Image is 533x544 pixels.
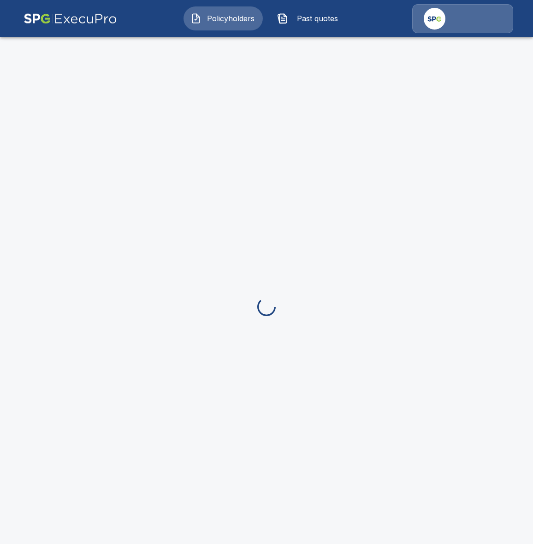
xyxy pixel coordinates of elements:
[205,13,256,24] span: Policyholders
[412,4,513,33] a: Agency Icon
[292,13,343,24] span: Past quotes
[184,6,263,30] button: Policyholders IconPolicyholders
[190,13,201,24] img: Policyholders Icon
[270,6,349,30] button: Past quotes IconPast quotes
[424,8,445,30] img: Agency Icon
[277,13,288,24] img: Past quotes Icon
[24,4,117,33] img: AA Logo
